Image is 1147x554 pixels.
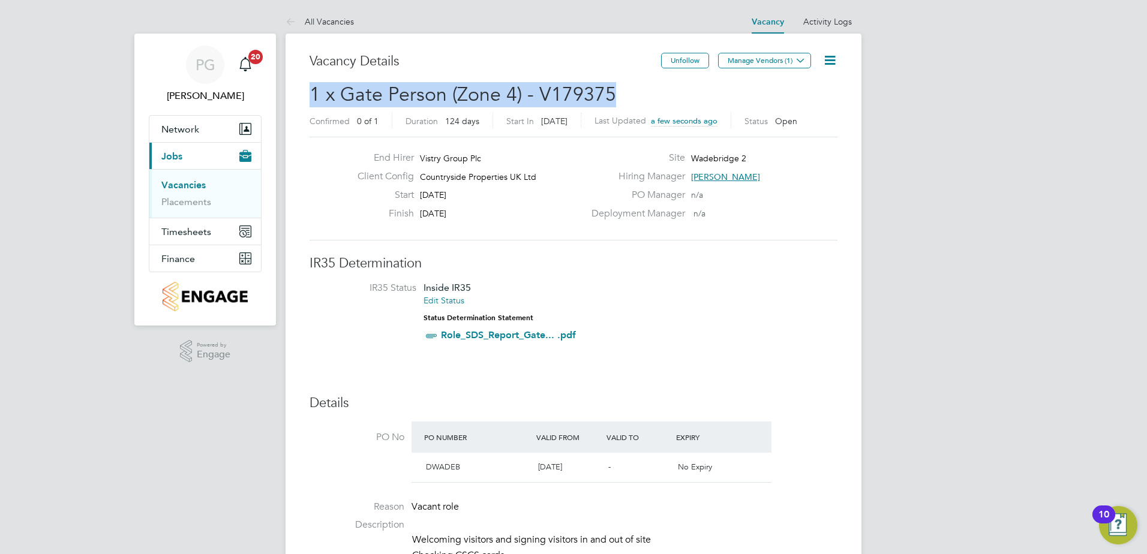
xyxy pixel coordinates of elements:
button: Jobs [149,143,261,169]
a: Activity Logs [803,16,852,27]
label: Last Updated [594,115,646,126]
span: Powered by [197,340,230,350]
label: PO No [310,431,404,444]
span: [DATE] [541,116,568,127]
label: End Hirer [348,152,414,164]
a: Edit Status [424,295,464,306]
div: PO Number [421,426,533,448]
span: 20 [248,50,263,64]
span: Open [775,116,797,127]
div: 10 [1098,514,1109,530]
span: - [608,462,611,472]
span: 124 days [445,116,479,127]
span: Network [161,124,199,135]
li: Welcoming visitors and signing visitors in and out of site [412,534,837,549]
button: Manage Vendors (1) [718,53,811,68]
nav: Main navigation [134,34,276,326]
h3: Vacancy Details [310,53,661,70]
button: Open Resource Center, 10 new notifications [1099,506,1137,544]
span: Vistry Group Plc [420,153,481,164]
span: n/a [693,208,705,219]
span: 1 x Gate Person (Zone 4) - V179375 [310,83,616,106]
span: [DATE] [538,462,562,472]
label: Reason [310,501,404,513]
label: Site [584,152,685,164]
span: Countryside Properties UK Ltd [420,171,536,182]
div: Expiry [673,426,743,448]
div: Valid To [603,426,674,448]
a: Role_SDS_Report_Gate... .pdf [441,329,576,341]
a: Placements [161,196,211,207]
a: All Vacancies [286,16,354,27]
label: Description [310,519,404,531]
div: Valid From [533,426,603,448]
span: n/a [691,189,703,200]
label: Start [348,189,414,201]
label: Status [744,116,768,127]
span: No Expiry [678,462,712,472]
span: Timesheets [161,226,211,237]
h3: Details [310,395,837,412]
label: Confirmed [310,116,350,127]
h3: IR35 Determination [310,255,837,272]
label: Hiring Manager [584,170,685,183]
span: Wadebridge 2 [691,153,746,164]
span: Vacant role [412,501,459,513]
a: Vacancies [161,179,206,191]
label: Start In [506,116,534,127]
span: DWADEB [426,462,460,472]
a: Powered byEngage [180,340,231,363]
a: 20 [233,46,257,84]
a: Vacancy [752,17,784,27]
span: PG [196,57,215,73]
button: Timesheets [149,218,261,245]
label: Duration [406,116,438,127]
label: Deployment Manager [584,207,685,220]
span: a few seconds ago [651,116,717,126]
strong: Status Determination Statement [424,314,533,322]
span: [DATE] [420,189,446,200]
div: Jobs [149,169,261,218]
a: PG[PERSON_NAME] [149,46,262,103]
span: Jobs [161,150,182,162]
a: Go to home page [149,282,262,311]
span: Paul Griffiths [149,89,262,103]
label: PO Manager [584,189,685,201]
button: Network [149,116,261,142]
span: [DATE] [420,208,446,219]
span: 0 of 1 [357,116,379,127]
label: IR35 Status [322,282,416,294]
label: Finish [348,207,414,220]
span: Engage [197,350,230,360]
span: Inside IR35 [424,282,471,293]
label: Client Config [348,170,414,183]
img: countryside-properties-logo-retina.png [163,282,247,311]
button: Unfollow [661,53,709,68]
button: Finance [149,245,261,272]
span: [PERSON_NAME] [691,171,760,182]
span: Finance [161,253,195,264]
